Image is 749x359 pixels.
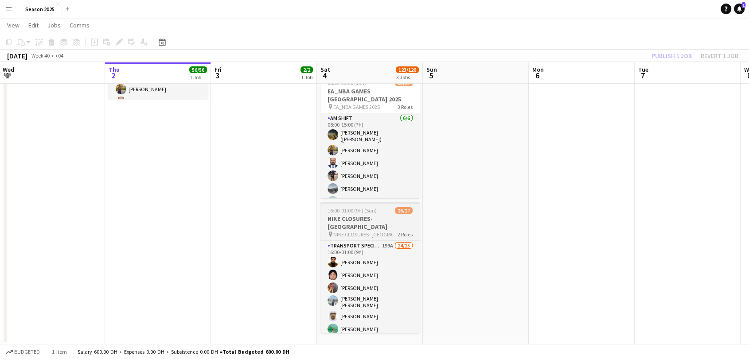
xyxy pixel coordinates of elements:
span: Mon [532,66,544,73]
span: Wed [3,66,14,73]
app-job-card: Updated08:00-23:00 (15h)95/97EA_NBA GAMES [GEOGRAPHIC_DATA] 2025 EA_NBA GAMES 20253 RolesAM SHIFT... [320,67,420,198]
span: Fri [215,66,222,73]
span: Comms [70,21,90,29]
span: 1 item [49,348,70,355]
span: 3 [213,70,222,81]
a: Comms [66,19,93,31]
app-card-role: AM SHIFT6/608:00-15:00 (7h)[PERSON_NAME] ([PERSON_NAME])[PERSON_NAME][PERSON_NAME][PERSON_NAME][P... [320,113,420,210]
span: Total Budgeted 600.00 DH [222,348,289,355]
span: Sat [320,66,330,73]
span: 2/2 [300,66,313,73]
span: 2 Roles [398,231,413,238]
h3: EA_NBA GAMES [GEOGRAPHIC_DATA] 2025 [320,87,420,103]
span: 4 [319,70,330,81]
span: 16:00-01:00 (9h) (Sun) [328,207,377,214]
span: 26/27 [395,207,413,214]
span: Budgeted [14,349,40,355]
span: 123/126 [396,66,419,73]
div: [DATE] [7,51,27,60]
button: Budgeted [4,347,41,357]
span: Jobs [47,21,61,29]
span: Week 40 [29,52,51,59]
a: Jobs [44,19,64,31]
span: 56/56 [189,66,207,73]
div: 3 Jobs [396,74,418,81]
div: 1 Job [190,74,207,81]
a: 1 [734,4,745,14]
button: Season 2025 [18,0,62,18]
a: View [4,19,23,31]
div: Salary 600.00 DH + Expenses 0.00 DH + Subsistence 0.00 DH = [78,348,289,355]
span: EA_NBA GAMES 2025 [333,104,380,110]
app-job-card: 16:00-01:00 (9h) (Sun)26/27NIKE CLOSURES- [GEOGRAPHIC_DATA] NIKE CLOSURES- [GEOGRAPHIC_DATA]2 Rol... [320,202,420,333]
a: Edit [25,19,42,31]
span: Edit [28,21,39,29]
span: 1 [741,2,745,8]
span: View [7,21,20,29]
div: +04 [55,52,63,59]
div: 1 Job [301,74,312,81]
span: 2 [107,70,120,81]
span: 6 [531,70,544,81]
h3: NIKE CLOSURES- [GEOGRAPHIC_DATA] [320,215,420,231]
span: 3 Roles [398,104,413,110]
span: Sun [426,66,437,73]
span: 5 [425,70,437,81]
span: NIKE CLOSURES- [GEOGRAPHIC_DATA] [333,231,398,238]
span: Thu [109,66,120,73]
span: Tue [638,66,648,73]
span: 1 [1,70,14,81]
span: 7 [637,70,648,81]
